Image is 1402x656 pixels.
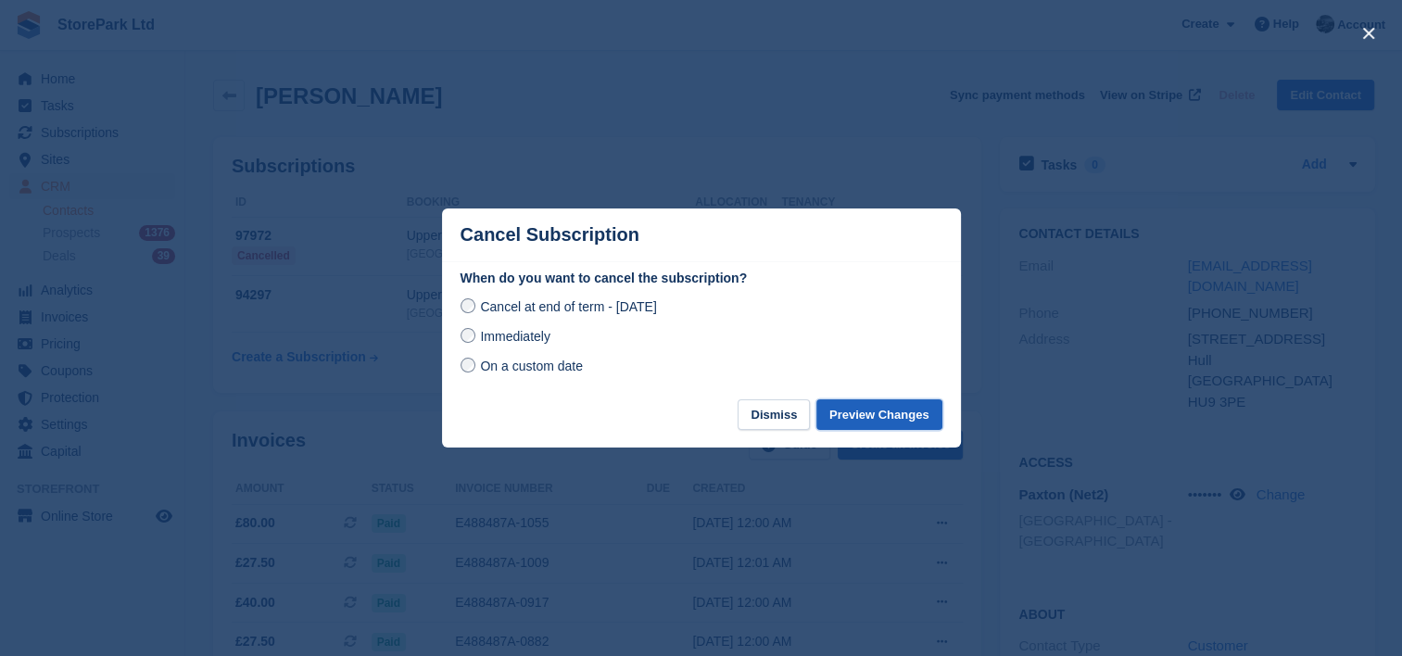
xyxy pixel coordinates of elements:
span: Cancel at end of term - [DATE] [480,299,656,314]
span: Immediately [480,329,549,344]
button: close [1354,19,1383,48]
span: On a custom date [480,359,583,373]
button: Preview Changes [816,399,942,430]
p: Cancel Subscription [461,224,639,246]
label: When do you want to cancel the subscription? [461,269,942,288]
button: Dismiss [738,399,810,430]
input: On a custom date [461,358,475,372]
input: Cancel at end of term - [DATE] [461,298,475,313]
input: Immediately [461,328,475,343]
